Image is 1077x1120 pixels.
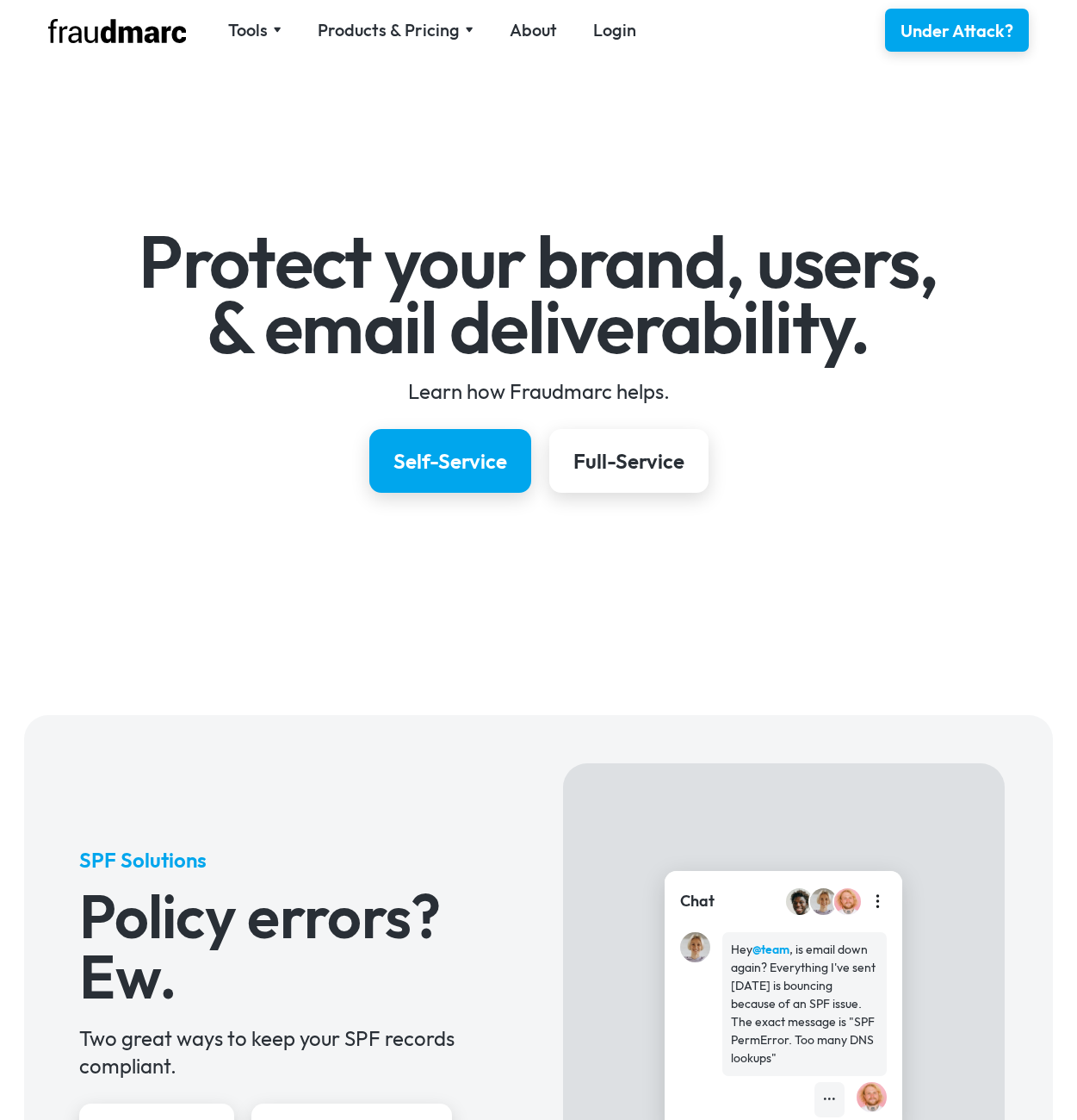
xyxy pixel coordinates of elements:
[228,18,268,42] div: Tools
[549,429,709,493] a: Full-Service
[228,18,282,42] div: Tools
[39,377,1038,405] div: Learn how Fraudmarc helps.
[318,18,460,42] div: Products & Pricing
[39,229,1038,359] h1: Protect your brand, users, & email deliverability.
[318,18,474,42] div: Products & Pricing
[369,429,531,493] a: Self-Service
[823,1091,836,1109] div: •••
[79,1024,507,1080] div: Two great ways to keep your SPF records compliant.
[752,942,789,957] strong: @team
[901,19,1013,43] div: Under Attack?
[573,447,684,475] div: Full-Service
[79,846,507,874] h5: SPF Solutions
[731,941,878,1067] div: Hey , is email down again? Everything I've sent [DATE] is bouncing because of an SPF issue. The e...
[680,890,715,912] div: Chat
[393,447,507,475] div: Self-Service
[510,18,557,42] a: About
[885,9,1029,52] a: Under Attack?
[79,886,507,1006] h3: Policy errors? Ew.
[593,18,636,42] a: Login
